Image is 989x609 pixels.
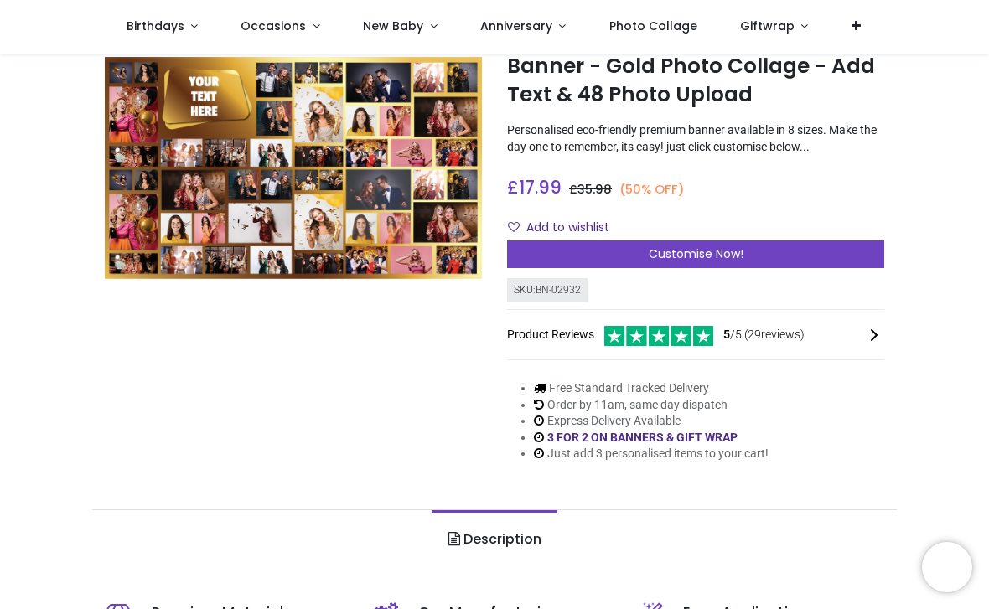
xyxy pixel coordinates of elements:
[723,327,805,343] span: /5 ( 29 reviews)
[922,542,972,592] iframe: Brevo live chat
[363,18,423,34] span: New Baby
[519,175,562,199] span: 17.99
[649,245,743,262] span: Customise Now!
[507,122,884,155] p: Personalised eco-friendly premium banner available in 8 sizes. Make the day one to remember, its ...
[507,175,562,199] span: £
[534,446,769,462] li: Just add 3 personalised items to your cart!
[507,23,884,109] h1: Personalised Birthday Backdrop Banner - Gold Photo Collage - Add Text & 48 Photo Upload
[508,221,520,233] i: Add to wishlist
[723,328,730,341] span: 5
[547,431,738,444] a: 3 FOR 2 ON BANNERS & GIFT WRAP
[534,413,769,430] li: Express Delivery Available
[609,18,697,34] span: Photo Collage
[569,181,612,198] span: £
[507,323,884,346] div: Product Reviews
[105,58,482,280] img: Personalised Birthday Backdrop Banner - Gold Photo Collage - Add Text & 48 Photo Upload
[507,278,588,302] div: SKU: BN-02932
[127,18,184,34] span: Birthdays
[534,380,769,397] li: Free Standard Tracked Delivery
[507,214,624,242] button: Add to wishlistAdd to wishlist
[740,18,795,34] span: Giftwrap
[534,397,769,414] li: Order by 11am, same day dispatch
[577,181,612,198] span: 35.98
[241,18,306,34] span: Occasions
[619,181,685,199] small: (50% OFF)
[480,18,552,34] span: Anniversary
[432,510,557,569] a: Description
